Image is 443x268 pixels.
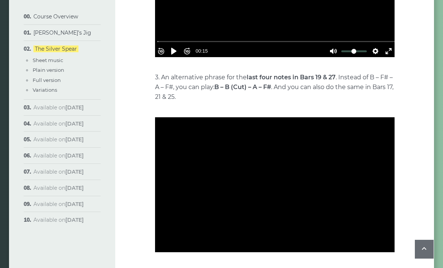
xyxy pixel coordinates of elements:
[65,152,84,159] strong: [DATE]
[33,45,78,52] a: The Silver Spear
[33,185,84,191] span: Available on
[65,201,84,207] strong: [DATE]
[33,87,57,93] a: Variations
[65,120,84,127] strong: [DATE]
[33,120,84,127] span: Available on
[33,136,84,143] span: Available on
[33,67,64,73] a: Plain version
[65,136,84,143] strong: [DATE]
[33,13,78,20] a: Course Overview
[33,201,84,207] span: Available on
[33,57,63,63] a: Sheet music
[155,73,395,102] p: 3. An alternative phrase for the . Instead of B – F# – A – F#, you can play: . And you can also d...
[65,217,84,223] strong: [DATE]
[33,168,84,175] span: Available on
[33,77,61,83] a: Full version
[214,83,271,91] strong: B – B (Cut) – A – F#
[65,168,84,175] strong: [DATE]
[65,185,84,191] strong: [DATE]
[247,74,336,81] strong: last four notes in Bars 19 & 27
[33,104,84,111] span: Available on
[33,217,84,223] span: Available on
[33,29,91,36] a: [PERSON_NAME]’s Jig
[33,152,84,159] span: Available on
[65,104,84,111] strong: [DATE]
